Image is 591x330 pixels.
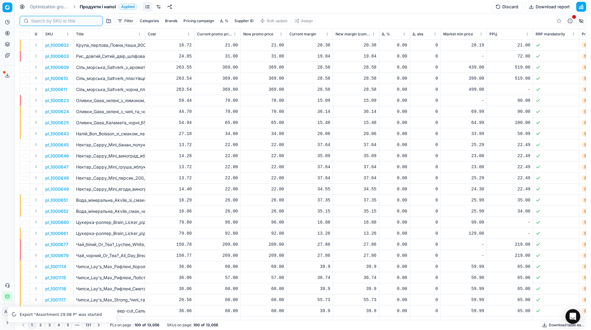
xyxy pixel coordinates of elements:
div: 28.58 [336,75,376,82]
div: 22.49 [489,186,530,192]
button: Expand all [32,30,40,38]
div: 37.64 [336,175,376,181]
div: 20.06 [289,131,330,137]
p: Оливки_Gaea_зелені_з_лимоном_та_орегано_65_г [76,97,143,104]
div: 70.00 [243,109,284,115]
div: 209.00 [243,241,284,248]
p: Сіль_морська_Saltverk_пластівцями_90_г [76,75,143,82]
div: 369.00 [197,86,238,93]
div: 25.29 [443,142,484,148]
div: 54.94 [148,120,192,126]
button: pl_1000661 [45,230,68,237]
div: 0 [412,120,438,126]
div: 0.00 [382,208,407,214]
span: РРЦ [489,32,497,37]
div: 22.00 [243,175,284,181]
div: 0.00 [382,164,407,170]
div: 20.38 [336,42,376,48]
div: 59.44 [148,97,192,104]
button: Expand [32,74,40,82]
div: - [443,53,484,59]
div: - [443,97,484,104]
div: 0.00 [382,42,407,48]
p: pl_1000679 [45,252,69,259]
div: 28.58 [336,86,376,93]
button: pl_1000610 [45,75,68,82]
div: 37.35 [289,197,330,203]
div: 499.00 [443,86,484,93]
div: 209.00 [197,241,238,248]
div: 37.35 [336,197,376,203]
button: Expand [32,52,40,60]
p: Оливки_Gaea_зелені_з_чилі_та_чорним_перцем_65_г [76,109,143,115]
div: 0 [412,97,438,104]
p: pl_1000623 [45,97,69,104]
div: 0 [412,142,438,148]
button: pl_1001116 [45,286,66,292]
div: 26.00 [243,208,284,214]
p: pl_1001117 [45,297,66,303]
button: pl_1000677 [45,241,68,248]
div: 22.49 [489,164,530,170]
p: pl_1000611 [45,86,67,93]
div: 0.00 [382,131,407,137]
p: Нектар_Cappy_Mini_персик_200_мл [76,175,143,181]
div: 21.00 [197,42,238,48]
button: 5 [64,321,72,329]
div: 0 [412,153,438,159]
div: 20.19 [443,42,484,48]
span: Applied [119,4,137,10]
div: 16.88 [336,219,376,225]
div: 0.00 [382,219,407,225]
div: 90.00 [489,97,530,104]
button: Expand [32,263,40,270]
div: 92.00 [197,230,238,237]
span: Market min price [443,32,473,37]
button: 131 [83,321,94,329]
div: 0.00 [382,109,407,115]
div: 369.00 [197,64,238,70]
button: Expand [32,97,40,104]
div: 22.00 [197,142,238,148]
div: 35.15 [336,208,376,214]
span: SKU [45,32,53,37]
p: Цукерка-роллер_Brain_Licker_рідка_синя_60_мл [76,219,143,225]
div: 0 [412,109,438,115]
div: 22.00 [197,153,238,159]
div: 16.72 [148,42,192,48]
button: Go to next page [95,321,103,329]
div: 0.00 [382,75,407,82]
strong: 100 [135,323,141,328]
p: pl_1000643 [45,131,69,137]
div: 21.00 [243,42,284,48]
div: 369.00 [243,64,284,70]
div: 0 [412,75,438,82]
div: 369.00 [243,86,284,93]
div: 92.00 [243,230,284,237]
span: New margin (common), % [336,32,370,37]
div: 35.09 [336,153,376,159]
div: 0.00 [382,153,407,159]
div: 44.70 [148,109,192,115]
button: Expand [32,174,40,181]
button: Pricing campaign [181,17,216,25]
div: 70.00 [243,97,284,104]
button: pl_1001115 [45,275,66,281]
button: pl_1000602 [45,42,69,48]
button: Δ, % [218,17,231,25]
button: Expand [32,163,40,170]
div: 0 [412,42,438,48]
button: Discard [492,2,522,12]
div: 22.49 [489,175,530,181]
div: 13.72 [148,164,192,170]
div: 14.40 [148,186,192,192]
p: pl_1000660 [45,219,69,225]
div: 23.00 [443,153,484,159]
span: Продукти і напої [80,4,116,10]
button: pl_1000651 [45,197,68,203]
div: 36.14 [336,109,376,115]
div: 439.00 [443,64,484,70]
